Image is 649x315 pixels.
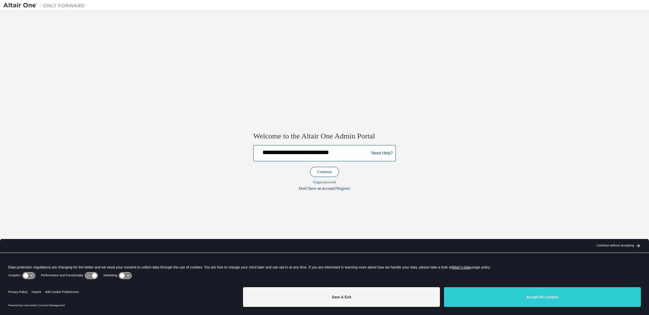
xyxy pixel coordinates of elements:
[299,186,337,191] span: Don't have an account?
[313,181,336,184] a: Forgot password
[337,186,350,191] a: Register
[310,167,339,177] button: Continue
[3,2,88,9] img: Altair One
[253,131,396,141] h2: Welcome to the Altair One Admin Portal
